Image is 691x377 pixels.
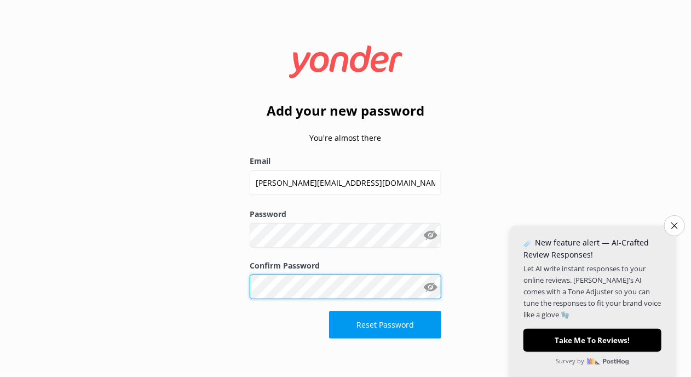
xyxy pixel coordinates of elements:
[419,276,441,298] button: Show password
[329,311,441,339] button: Reset Password
[250,155,441,167] label: Email
[250,170,441,195] input: user@emailaddress.com
[250,100,441,121] h2: Add your new password
[250,208,441,220] label: Password
[419,225,441,247] button: Show password
[250,260,441,272] label: Confirm Password
[250,132,441,144] p: You're almost there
